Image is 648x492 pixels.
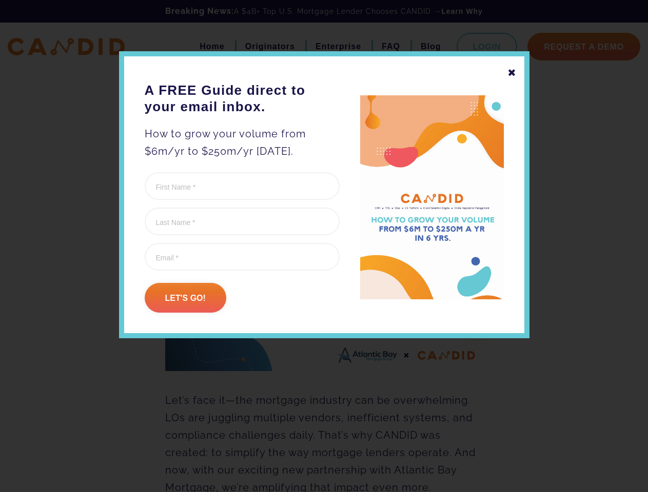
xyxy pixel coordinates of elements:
input: Last Name * [145,208,340,235]
input: Let's go! [145,283,226,313]
p: How to grow your volume from $6m/yr to $250m/yr [DATE]. [145,125,340,160]
h3: A FREE Guide direct to your email inbox. [145,82,340,115]
img: A FREE Guide direct to your email inbox. [360,95,504,300]
input: Email * [145,243,340,271]
input: First Name * [145,172,340,200]
div: ✖ [507,64,517,81]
